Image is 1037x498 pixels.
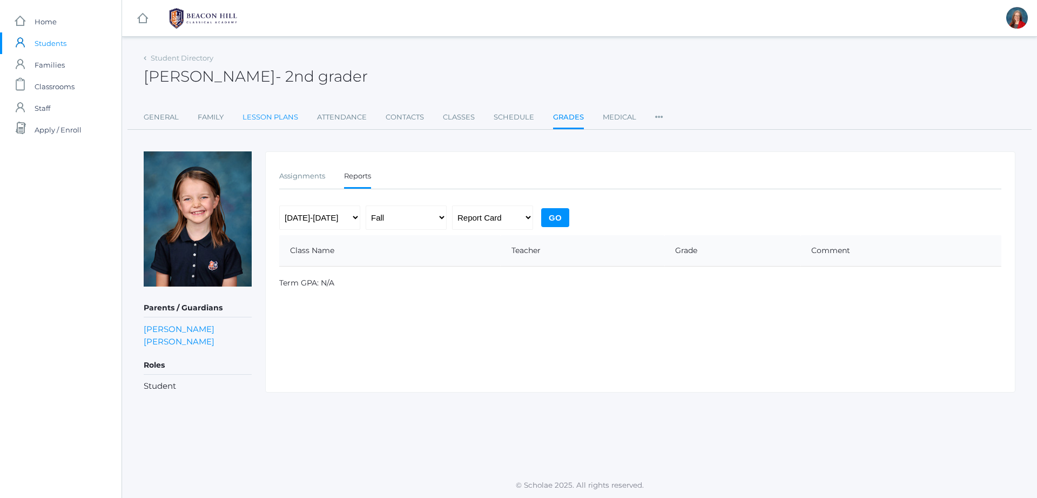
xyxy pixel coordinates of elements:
[1006,7,1028,29] div: Sarah DenHartog
[198,107,224,128] a: Family
[35,76,75,97] span: Classrooms
[35,32,66,54] span: Students
[144,299,252,317] h5: Parents / Guardians
[144,356,252,375] h5: Roles
[275,67,368,85] span: - 2nd grader
[122,480,1037,490] p: © Scholae 2025. All rights reserved.
[501,235,664,267] th: Teacher
[144,380,252,393] li: Student
[279,277,1001,289] p: Term GPA: N/A
[35,97,50,119] span: Staff
[317,107,367,128] a: Attendance
[243,107,298,128] a: Lesson Plans
[603,107,636,128] a: Medical
[344,165,371,189] a: Reports
[35,11,57,32] span: Home
[144,107,179,128] a: General
[800,235,1001,267] th: Comment
[541,208,569,227] input: Go
[144,151,252,287] img: Verity DenHartog
[494,107,534,128] a: Schedule
[443,107,475,128] a: Classes
[553,107,584,130] a: Grades
[144,323,214,335] a: [PERSON_NAME]
[144,68,368,85] h2: [PERSON_NAME]
[35,119,82,141] span: Apply / Enroll
[279,235,501,267] th: Class Name
[35,54,65,76] span: Families
[279,165,325,187] a: Assignments
[144,335,214,348] a: [PERSON_NAME]
[386,107,424,128] a: Contacts
[163,5,244,32] img: BHCALogos-05-308ed15e86a5a0abce9b8dd61676a3503ac9727e845dece92d48e8588c001991.png
[151,54,213,62] a: Student Directory
[664,235,801,267] th: Grade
